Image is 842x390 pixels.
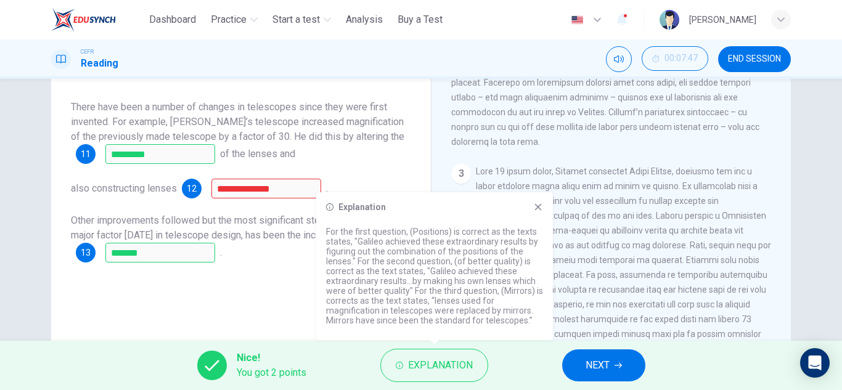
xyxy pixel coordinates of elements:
[81,47,94,56] span: CEFR
[451,166,772,383] span: Lore 19 ipsum dolor, Sitamet consectet Adipi Elitse, doeiusmo tem inc u labor etdolore magna aliq...
[326,182,328,194] span: .
[149,12,196,27] span: Dashboard
[664,54,698,63] span: 00:07:47
[272,12,320,27] span: Start a test
[220,148,295,160] span: of the lenses and
[408,357,473,374] span: Explanation
[570,15,585,25] img: en
[660,10,679,30] img: Profile picture
[237,365,306,380] span: You got 2 points
[220,246,222,258] span: .
[81,248,91,257] span: 13
[71,214,407,241] span: Other improvements followed but the most significant step forward, and still a major factor [DATE...
[211,12,247,27] span: Practice
[642,46,708,72] div: Hide
[81,56,118,71] h1: Reading
[71,101,404,142] span: There have been a number of changes in telescopes since they were first invented. For example, [P...
[105,243,215,262] input: mirrors
[338,202,386,212] h6: Explanation
[105,144,215,164] input: positions; positioning
[451,164,471,184] div: 3
[71,182,177,194] span: also constructing lenses
[728,54,781,64] span: END SESSION
[211,179,321,198] input: of better quality
[237,351,306,365] span: Nice!
[800,348,830,378] div: Open Intercom Messenger
[586,357,610,374] span: NEXT
[398,12,443,27] span: Buy a Test
[326,227,543,325] p: For the first question, (Positions) is correct as the texts states, "Galileo achieved these extra...
[689,12,756,27] div: [PERSON_NAME]
[187,184,197,193] span: 12
[606,46,632,72] div: Mute
[51,7,116,32] img: ELTC logo
[346,12,383,27] span: Analysis
[81,150,91,158] span: 11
